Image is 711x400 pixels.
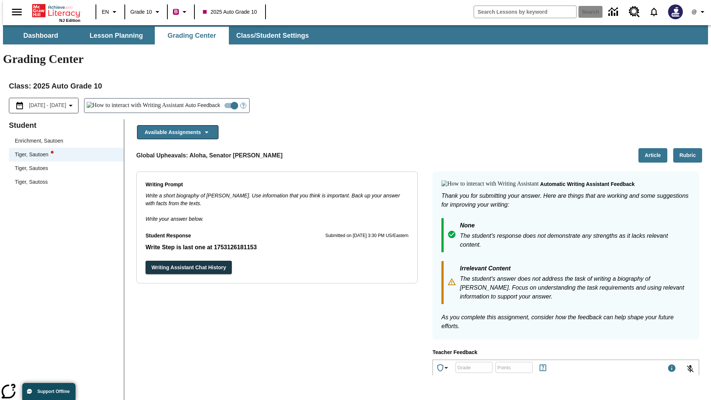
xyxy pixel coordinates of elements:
[32,3,80,18] a: Home
[9,175,124,189] div: Tiger, Sautoss
[3,6,108,13] body: Type your response here.
[87,102,184,109] img: How to interact with Writing Assistant
[691,8,697,16] span: @
[535,360,550,375] button: Rules for Earning Points and Achievements, Will open in new tab
[146,181,408,189] p: Writing Prompt
[15,178,48,186] div: Tiger, Sautoss
[79,27,153,44] button: Lesson Planning
[130,8,152,16] span: Grade 10
[127,5,165,19] button: Grade: Grade 10, Select a grade
[146,261,232,274] button: Writing Assistant Chat History
[236,31,309,40] span: Class/Student Settings
[32,3,80,23] div: Home
[9,161,124,175] div: Tiger, Sautoes
[3,27,316,44] div: SubNavbar
[146,192,408,207] p: Write a short biography of [PERSON_NAME]. Use information that you think is important. Back up yo...
[15,137,63,145] div: Enrichment, Sautoen
[624,2,644,22] a: Resource Center, Will open in new tab
[644,2,664,21] a: Notifications
[237,99,249,113] button: Open Help for Writing Assistant
[668,4,683,19] img: Avatar
[455,362,493,373] div: Grade: Letters, numbers, %, + and - are allowed.
[9,80,702,92] h2: Class : 2025 Auto Grade 10
[29,101,66,109] span: [DATE] - [DATE]
[681,360,699,378] button: Click to activate and allow voice recognition
[9,134,124,148] div: Enrichment, Sautoen
[136,151,283,160] p: Global Upheavals: Aloha, Senator [PERSON_NAME]
[667,364,676,374] div: Maximum 1000 characters Press Escape to exit toolbar and use left and right arrow keys to access ...
[90,31,143,40] span: Lesson Planning
[673,148,702,163] button: Rubric, Will open in new tab
[59,18,80,23] span: NJ Edition
[687,5,711,19] button: Profile/Settings
[146,207,408,223] p: Write your answer below.
[203,8,257,16] span: 2025 Auto Grade 10
[455,357,493,377] input: Grade: Letters, numbers, %, + and - are allowed.
[460,231,690,249] p: The student's response does not demonstrate any strengths as it lacks relevant content.
[146,232,191,240] p: Student Response
[3,52,708,66] h1: Grading Center
[15,151,54,159] div: Tiger, Sautoen
[460,264,690,274] p: Irrelevant Content
[51,151,54,154] svg: writing assistant alert
[174,7,178,16] span: B
[433,349,699,357] p: Teacher Feedback
[604,2,624,22] a: Data Center
[6,1,28,23] button: Open side menu
[230,27,315,44] button: Class/Student Settings
[638,148,667,163] button: Article, Will open in new tab
[460,221,690,231] p: None
[9,119,124,131] p: Student
[441,180,539,188] img: How to interact with Writing Assistant
[146,243,408,252] p: Write Step is last one at 1753126181153
[540,180,635,189] p: Automatic writing assistant feedback
[15,164,48,172] div: Tiger, Sautoes
[9,148,124,161] div: Tiger, Sautoenwriting assistant alert
[325,232,408,240] p: Submitted on [DATE] 3:30 PM US/Eastern
[66,101,75,110] svg: Collapse Date Range Filter
[155,27,229,44] button: Grading Center
[185,101,220,109] span: Auto Feedback
[99,5,122,19] button: Language: EN, Select a language
[102,8,109,16] span: EN
[4,27,78,44] button: Dashboard
[495,357,533,377] input: Points: Must be equal to or less than 25.
[146,243,408,252] p: Student Response
[22,383,76,400] button: Support Offline
[137,125,218,140] button: Available Assignments
[474,6,576,18] input: search field
[12,101,75,110] button: Select the date range menu item
[441,313,690,331] p: As you complete this assignment, consider how the feedback can help shape your future efforts.
[167,31,216,40] span: Grading Center
[433,360,454,375] button: Achievements
[23,31,58,40] span: Dashboard
[495,362,533,373] div: Points: Must be equal to or less than 25.
[170,5,192,19] button: Boost Class color is violet red. Change class color
[441,191,690,209] p: Thank you for submitting your answer. Here are things that are working and some suggestions for i...
[37,389,70,394] span: Support Offline
[3,25,708,44] div: SubNavbar
[664,2,687,21] button: Select a new avatar
[460,274,690,301] p: The student's answer does not address the task of writing a biography of [PERSON_NAME]. Focus on ...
